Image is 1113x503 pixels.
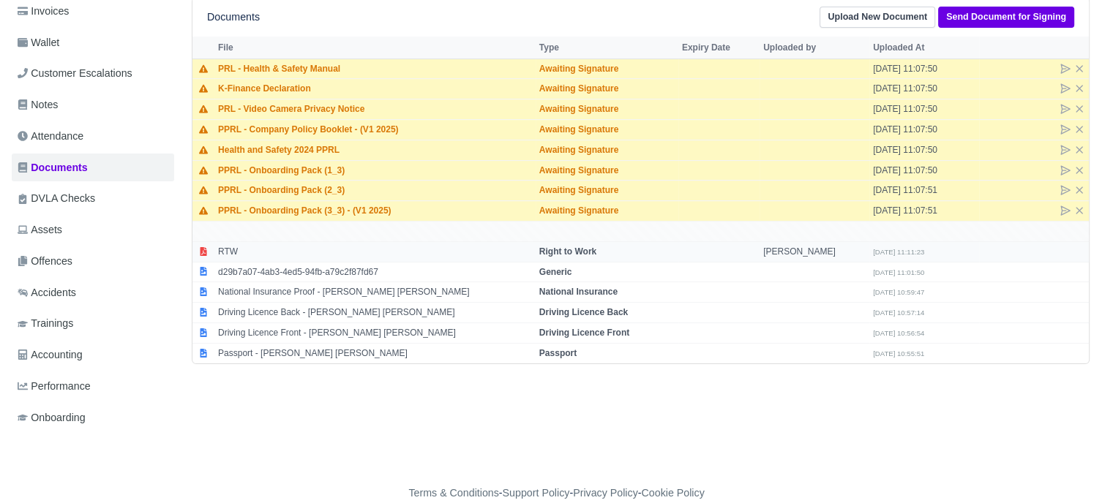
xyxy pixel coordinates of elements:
span: Attendance [18,128,83,145]
td: PPRL - Onboarding Pack (1_3) [214,160,536,181]
span: Performance [18,378,91,395]
span: Assets [18,222,62,238]
td: Awaiting Signature [536,160,678,181]
td: [PERSON_NAME] [760,241,869,262]
th: Uploaded At [869,37,979,58]
td: PPRL - Onboarding Pack (2_3) [214,181,536,201]
td: Health and Safety 2024 PPRL [214,140,536,160]
strong: Driving Licence Back [539,307,628,317]
td: PRL - Video Camera Privacy Notice [214,99,536,120]
td: [DATE] 11:07:50 [869,99,979,120]
td: PPRL - Company Policy Booklet - (V1 2025) [214,120,536,140]
a: Accounting [12,341,174,369]
a: Trainings [12,309,174,338]
td: d29b7a07-4ab3-4ed5-94fb-a79c2f87fd67 [214,262,536,282]
td: Awaiting Signature [536,181,678,201]
span: Accidents [18,284,76,301]
span: Onboarding [18,409,86,426]
span: Trainings [18,315,73,332]
div: - - - [140,485,974,502]
a: Documents [12,154,174,182]
th: File [214,37,536,58]
iframe: Chat Widget [1040,433,1113,503]
td: National Insurance Proof - [PERSON_NAME] [PERSON_NAME] [214,282,536,303]
a: Assets [12,216,174,244]
td: [DATE] 11:07:50 [869,160,979,181]
td: [DATE] 11:07:50 [869,79,979,99]
span: Accounting [18,347,83,363]
small: [DATE] 10:55:51 [873,349,924,358]
h6: Documents [207,11,260,23]
a: DVLA Checks [12,184,174,213]
td: [DATE] 11:07:51 [869,181,979,201]
span: Wallet [18,34,59,51]
a: Terms & Conditions [408,487,498,499]
td: Driving Licence Front - [PERSON_NAME] [PERSON_NAME] [214,323,536,344]
span: Customer Escalations [18,65,132,82]
a: Offences [12,247,174,276]
strong: Passport [539,348,577,358]
td: [DATE] 11:07:50 [869,120,979,140]
a: Support Policy [503,487,570,499]
small: [DATE] 10:59:47 [873,288,924,296]
a: Cookie Policy [641,487,704,499]
strong: Right to Work [539,246,596,257]
th: Uploaded by [760,37,869,58]
td: [DATE] 11:07:50 [869,140,979,160]
td: Awaiting Signature [536,120,678,140]
strong: Driving Licence Front [539,328,629,338]
a: Accidents [12,279,174,307]
small: [DATE] 11:11:23 [873,248,924,256]
a: Performance [12,372,174,401]
small: [DATE] 10:57:14 [873,309,924,317]
a: Privacy Policy [573,487,638,499]
th: Expiry Date [678,37,760,58]
td: PPRL - Onboarding Pack (3_3) - (V1 2025) [214,201,536,222]
td: K-Finance Declaration [214,79,536,99]
small: [DATE] 11:01:50 [873,268,924,276]
td: Awaiting Signature [536,140,678,160]
a: Customer Escalations [12,59,174,88]
td: RTW [214,241,536,262]
span: Notes [18,97,58,113]
strong: National Insurance [539,287,618,297]
td: Awaiting Signature [536,58,678,79]
a: Attendance [12,122,174,151]
td: Awaiting Signature [536,99,678,120]
td: [DATE] 11:07:50 [869,58,979,79]
td: Awaiting Signature [536,201,678,222]
td: Driving Licence Back - [PERSON_NAME] [PERSON_NAME] [214,303,536,323]
td: [DATE] 11:07:51 [869,201,979,222]
a: Wallet [12,29,174,57]
td: Awaiting Signature [536,79,678,99]
a: Send Document for Signing [938,7,1074,28]
td: Passport - [PERSON_NAME] [PERSON_NAME] [214,343,536,363]
td: PRL - Health & Safety Manual [214,58,536,79]
a: Upload New Document [820,7,935,28]
th: Type [536,37,678,58]
a: Onboarding [12,404,174,432]
span: Offences [18,253,72,270]
small: [DATE] 10:56:54 [873,329,924,337]
span: DVLA Checks [18,190,95,207]
strong: Generic [539,267,572,277]
span: Documents [18,159,88,176]
span: Invoices [18,3,69,20]
a: Notes [12,91,174,119]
